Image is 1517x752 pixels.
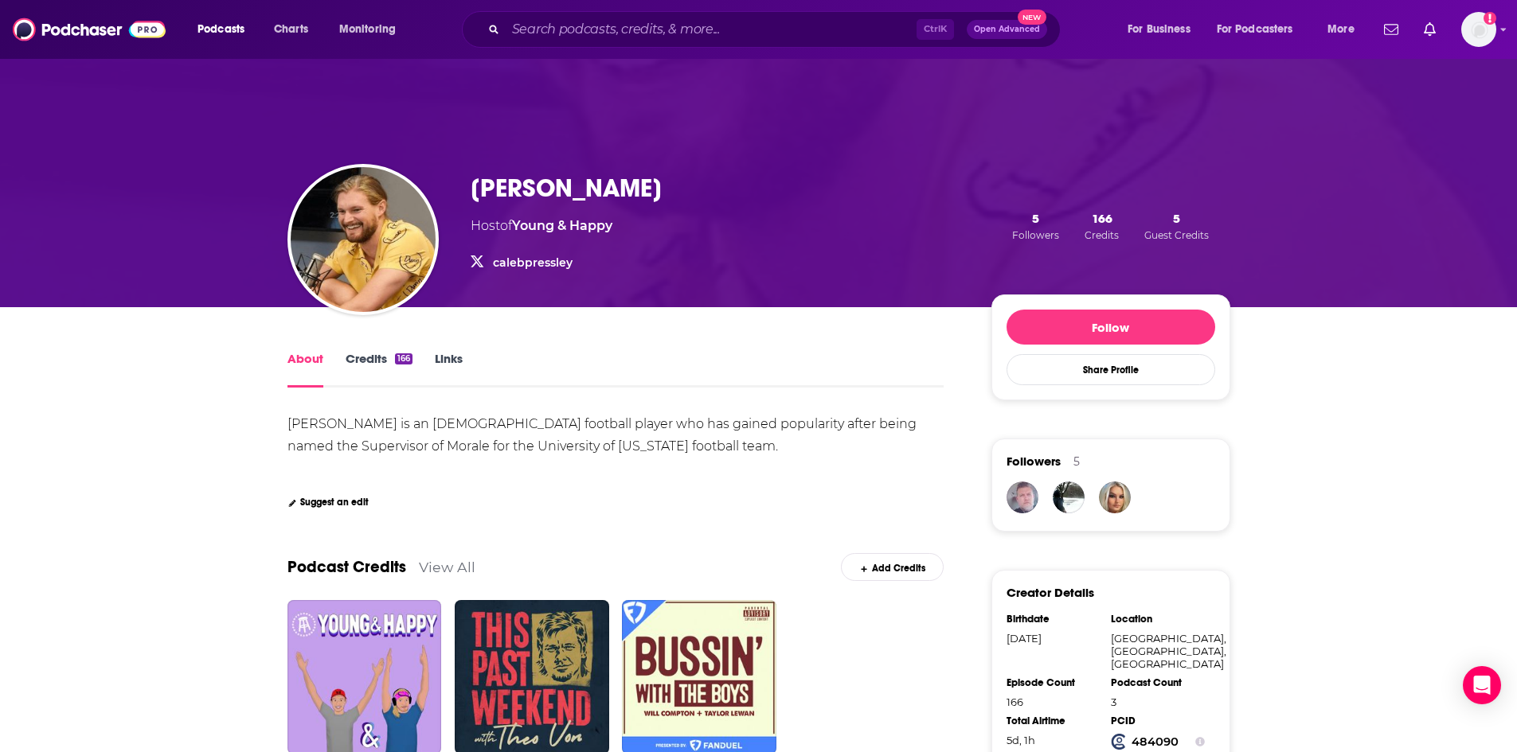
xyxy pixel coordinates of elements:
[1461,12,1496,47] button: Show profile menu
[1007,715,1101,727] div: Total Airtime
[471,218,500,233] span: Host
[1132,734,1179,749] strong: 484090
[1007,676,1101,689] div: Episode Count
[1085,229,1119,241] span: Credits
[1012,229,1059,241] span: Followers
[1007,354,1215,385] button: Share Profile
[1092,211,1112,226] span: 166
[287,351,323,388] a: About
[471,173,662,204] h1: [PERSON_NAME]
[1173,211,1180,226] span: 5
[841,553,944,581] a: Add Credits
[1099,481,1131,513] img: KimmyBear302
[1007,454,1061,469] span: Followers
[264,17,318,42] a: Charts
[1217,18,1293,41] span: For Podcasters
[1053,481,1085,513] img: njaa.of4
[13,14,166,45] img: Podchaser - Follow, Share and Rate Podcasts
[1195,734,1205,750] button: Show Info
[186,17,265,42] button: open menu
[1080,210,1124,242] button: 166Credits
[287,557,406,577] a: Podcast Credits
[974,25,1040,33] span: Open Advanced
[477,11,1076,48] div: Search podcasts, credits, & more...
[435,351,463,388] a: Links
[1116,17,1210,42] button: open menu
[1111,696,1205,708] div: 3
[1007,210,1064,242] button: 5Followers
[1111,734,1127,750] img: Podchaser Creator ID logo
[328,17,416,42] button: open menu
[339,18,396,41] span: Monitoring
[1007,310,1215,345] button: Follow
[1007,481,1038,513] img: JSamms7
[287,497,369,508] a: Suggest an edit
[1018,10,1046,25] span: New
[287,416,920,454] div: [PERSON_NAME] is an [DEMOGRAPHIC_DATA] football player who has gained popularity after being name...
[1111,613,1205,625] div: Location
[1140,210,1214,242] button: 5Guest Credits
[1206,17,1316,42] button: open menu
[1007,585,1094,600] h3: Creator Details
[1007,632,1101,645] div: [DATE]
[506,17,917,42] input: Search podcasts, credits, & more...
[1461,12,1496,47] span: Logged in as ElaineatWink
[346,351,412,388] a: Credits166
[500,218,612,233] span: of
[1007,613,1101,625] div: Birthdate
[1461,12,1496,47] img: User Profile
[1007,734,1035,746] span: 121 hours, 44 minutes, 37 seconds
[493,255,573,270] a: calebpressley
[1128,18,1191,41] span: For Business
[419,559,475,575] a: View All
[1378,16,1405,43] a: Show notifications dropdown
[395,353,412,364] div: 166
[1327,18,1355,41] span: More
[1073,454,1080,469] div: 5
[1484,12,1496,25] svg: Add a profile image
[1111,715,1205,727] div: PCID
[1316,17,1374,42] button: open menu
[1463,666,1501,704] div: Open Intercom Messenger
[917,19,954,40] span: Ctrl K
[291,167,436,312] img: Caleb Pressley
[1144,229,1209,241] span: Guest Credits
[1007,696,1101,708] div: 166
[967,20,1047,39] button: Open AdvancedNew
[1111,632,1205,670] div: [GEOGRAPHIC_DATA], [GEOGRAPHIC_DATA], [GEOGRAPHIC_DATA]
[1417,16,1442,43] a: Show notifications dropdown
[197,18,244,41] span: Podcasts
[274,18,308,41] span: Charts
[1111,676,1205,689] div: Podcast Count
[1032,211,1039,226] span: 5
[512,218,612,233] a: Young & Happy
